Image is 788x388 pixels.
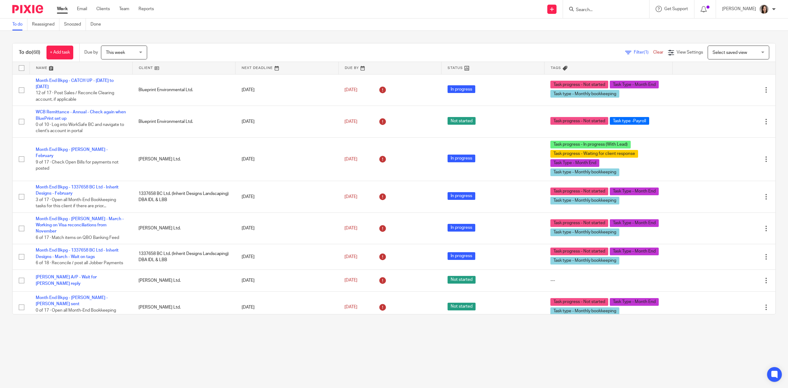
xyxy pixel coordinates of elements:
[550,141,631,148] span: Task progress - In progress (With Lead)
[664,7,688,11] span: Get Support
[550,257,619,265] span: Task type - Monthly bookkeeping
[610,188,659,195] span: Task Type - Month End
[36,79,114,89] a: Month End Bkpg - CATCH UP - [DATE] to [DATE]
[64,18,86,30] a: Snoozed
[550,277,666,284] div: ---
[448,303,476,310] span: Not started
[722,6,756,12] p: [PERSON_NAME]
[550,228,619,236] span: Task type - Monthly bookkeeping
[344,119,357,124] span: [DATE]
[448,155,475,162] span: In progress
[36,236,119,240] span: 6 of 17 · Match items on QBO Banking Feed
[36,160,119,171] span: 9 of 17 · Check Open Bills for payments not posted
[610,81,659,88] span: Task Type - Month End
[550,117,608,125] span: Task progress - Not started
[344,255,357,259] span: [DATE]
[36,261,123,265] span: 6 of 18 · Reconcile / post all Jobber Payments
[36,308,116,319] span: 0 of 17 · Open all Month-End Bookkeeping tasks for this client if there are prior...
[36,110,126,120] a: WCB Remittance - Annual - Check again when BluePrint set up
[36,248,119,259] a: Month End Bkpg - 1337658 BC Ltd - Inherit Designs - March - Wait on tags
[36,198,116,208] span: 3 of 17 · Open all Month-End Bookkeeping tasks for this client if there are prior...
[344,157,357,161] span: [DATE]
[344,305,357,309] span: [DATE]
[235,212,338,244] td: [DATE]
[12,5,43,13] img: Pixie
[634,50,653,55] span: Filter
[550,248,608,255] span: Task progress - Not started
[57,6,68,12] a: Work
[550,219,608,227] span: Task progress - Not started
[448,276,476,284] span: Not started
[36,148,108,158] a: Month End Bkpg - [PERSON_NAME] - February
[132,269,235,291] td: [PERSON_NAME] Ltd.
[46,46,73,59] a: + Add task
[36,185,119,196] a: Month End Bkpg - 1337658 BC Ltd - Inherit Designs - February
[759,4,769,14] img: Danielle%20photo.jpg
[610,298,659,306] span: Task Type - Month End
[106,51,125,55] span: This week
[610,219,659,227] span: Task Type - Month End
[550,197,619,204] span: Task type - Monthly bookkeeping
[448,85,475,93] span: In progress
[119,6,129,12] a: Team
[32,18,59,30] a: Reassigned
[132,212,235,244] td: [PERSON_NAME] Ltd.
[344,226,357,230] span: [DATE]
[36,275,97,285] a: [PERSON_NAME] A/P - Wait for [PERSON_NAME] reply
[235,138,338,181] td: [DATE]
[551,66,561,70] span: Tags
[12,18,27,30] a: To do
[550,159,599,167] span: Task Type - Month End
[550,81,608,88] span: Task progress - Not started
[132,74,235,106] td: Blueprint Environmental Ltd.
[235,269,338,291] td: [DATE]
[235,181,338,213] td: [DATE]
[653,50,663,55] a: Clear
[610,117,649,125] span: Task type -Payroll
[344,195,357,199] span: [DATE]
[132,106,235,138] td: Blueprint Environmental Ltd.
[550,307,619,315] span: Task type - Monthly bookkeeping
[448,224,475,232] span: In progress
[36,91,114,102] span: 12 of 17 · Post Sales / Reconcile Clearing account, if applicable
[644,50,649,55] span: (1)
[448,252,475,260] span: In progress
[36,123,124,133] span: 0 of 10 · Log into WorkSafe BC and navigate to client's account in portal
[550,168,619,176] span: Task type - Monthly bookkeeping
[610,248,659,255] span: Task Type - Month End
[77,6,87,12] a: Email
[132,181,235,213] td: 1337658 BC Ltd. (Inherit Designs Landscaping) DBA IDL & LBB
[713,51,747,55] span: Select saved view
[448,117,476,125] span: Not started
[235,106,338,138] td: [DATE]
[235,244,338,269] td: [DATE]
[550,298,608,306] span: Task progress - Not started
[344,88,357,92] span: [DATE]
[36,217,124,234] a: Month End Bkpg - [PERSON_NAME] - March -Working on Visa reconciliations from November
[84,49,98,55] p: Due by
[32,50,40,55] span: (68)
[448,192,475,200] span: In progress
[235,74,338,106] td: [DATE]
[132,138,235,181] td: [PERSON_NAME] Ltd.
[36,296,108,306] a: Month End Bkpg - [PERSON_NAME] - [PERSON_NAME] sent
[344,278,357,283] span: [DATE]
[132,244,235,269] td: 1337658 BC Ltd. (Inherit Designs Landscaping) DBA IDL & LBB
[90,18,106,30] a: Done
[550,150,638,158] span: Task progress - Waiting for client response
[96,6,110,12] a: Clients
[575,7,631,13] input: Search
[550,90,619,98] span: Task type - Monthly bookkeeping
[677,50,703,55] span: View Settings
[550,188,608,195] span: Task progress - Not started
[139,6,154,12] a: Reports
[132,291,235,323] td: [PERSON_NAME] Ltd.
[235,291,338,323] td: [DATE]
[19,49,40,56] h1: To do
